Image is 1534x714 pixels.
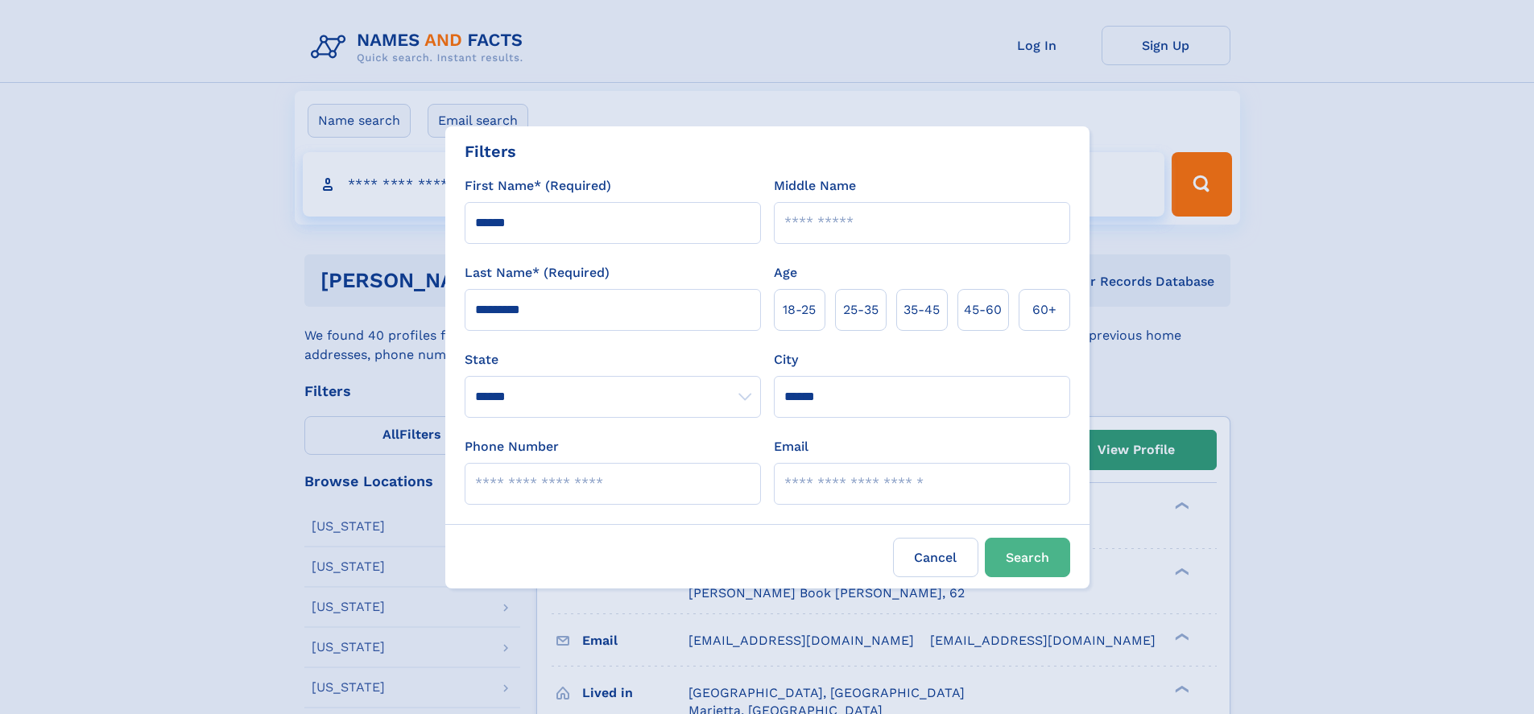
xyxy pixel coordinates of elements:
[774,437,808,456] label: Email
[465,139,516,163] div: Filters
[465,350,761,369] label: State
[774,176,856,196] label: Middle Name
[783,300,816,320] span: 18‑25
[465,263,610,283] label: Last Name* (Required)
[774,350,798,369] label: City
[903,300,940,320] span: 35‑45
[774,263,797,283] label: Age
[465,437,559,456] label: Phone Number
[843,300,879,320] span: 25‑35
[465,176,611,196] label: First Name* (Required)
[1032,300,1056,320] span: 60+
[893,538,978,577] label: Cancel
[985,538,1070,577] button: Search
[964,300,1002,320] span: 45‑60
